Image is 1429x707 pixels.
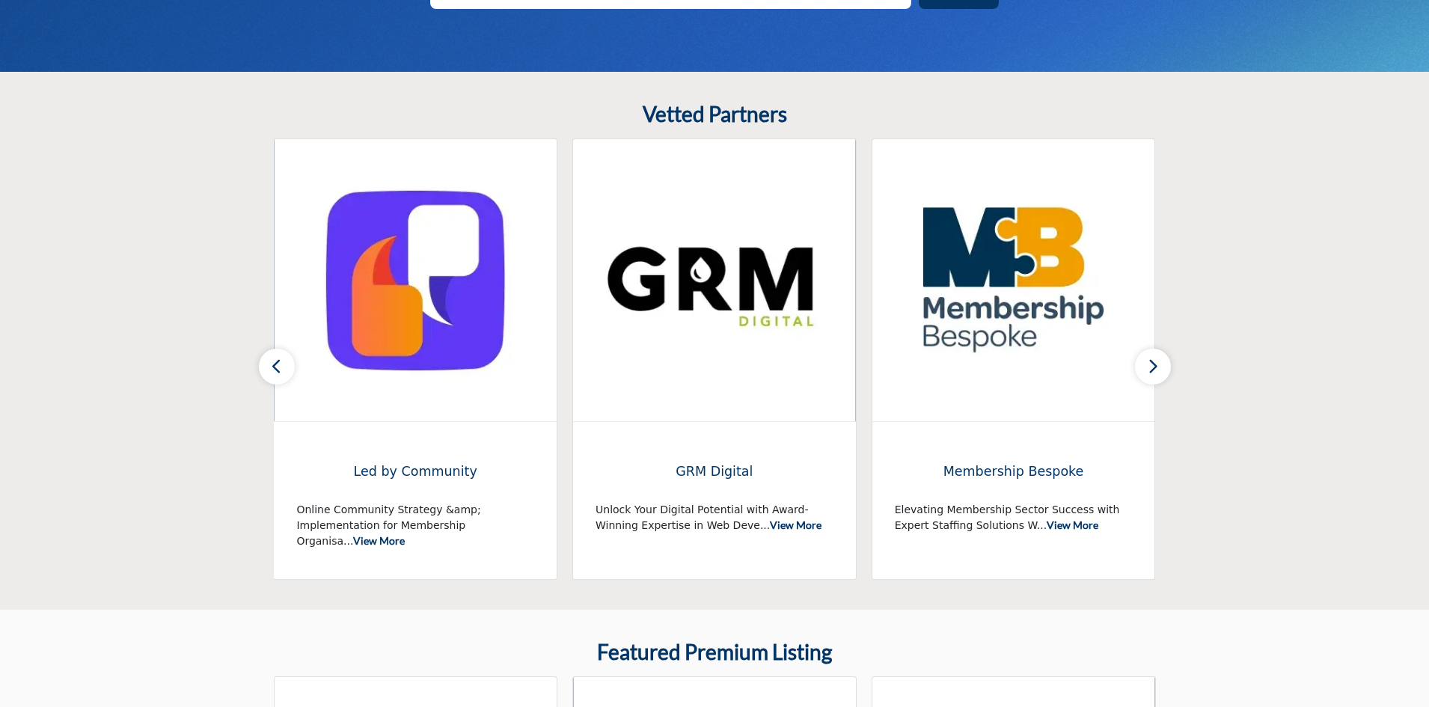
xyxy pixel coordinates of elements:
p: Unlock Your Digital Potential with Award-Winning Expertise in Web Deve... [596,502,833,533]
img: Membership Bespoke [872,139,1155,421]
h2: Vetted Partners [643,102,787,127]
a: Membership Bespoke [895,452,1133,492]
a: View More [770,518,821,531]
img: GRM Digital [573,139,856,421]
img: Led by Community [274,139,557,421]
a: View More [353,534,405,547]
p: Elevating Membership Sector Success with Expert Staffing Solutions W... [895,502,1133,533]
h2: Featured Premium Listing [597,640,832,665]
span: GRM Digital [596,462,833,481]
a: Led by Community [296,452,534,492]
p: Online Community Strategy &amp; Implementation for Membership Organisa... [296,502,534,549]
span: Led by Community [296,462,534,481]
a: GRM Digital [596,452,833,492]
span: Membership Bespoke [895,462,1133,481]
a: View More [1047,518,1098,531]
